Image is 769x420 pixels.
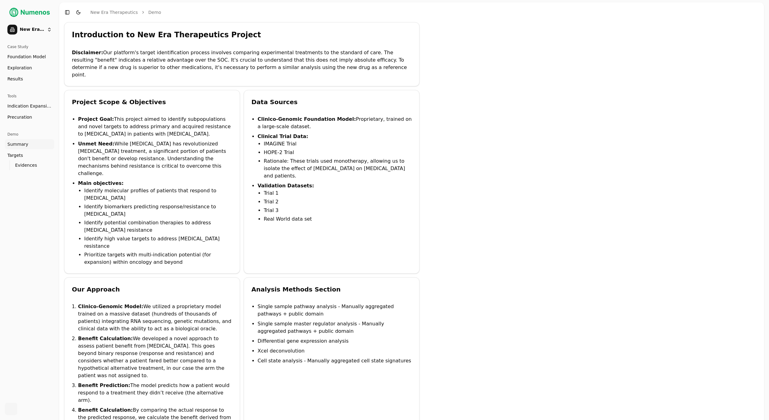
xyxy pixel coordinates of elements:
li: Differential gene expression analysis [258,337,412,345]
li: HOPE-2 Trial [264,149,412,156]
li: Real World data set [264,215,412,223]
div: Case Study [5,42,54,52]
span: Exploration [7,65,32,71]
a: Evidences [13,161,47,169]
li: Trial 1 [264,190,412,197]
a: Demo [148,9,161,15]
strong: Disclaimer: [72,50,103,55]
li: Trial 2 [264,198,412,206]
li: We utilized a proprietary model trained on a massive dataset (hundreds of thousands of patients) ... [78,303,232,332]
li: Single sample pathway analysis - Manually aggregated pathways + public domain [258,303,412,318]
strong: Clinico-Genomic Model: [78,304,143,309]
a: Results [5,74,54,84]
span: Evidences [15,162,37,168]
strong: Clinical Trial Data: [258,133,308,139]
li: Trial 3 [264,207,412,214]
li: Identify high value targets to address [MEDICAL_DATA] resistance [84,235,232,250]
p: Our platform's target identification process involves comparing experimental treatments to the st... [72,49,412,79]
a: Exploration [5,63,54,73]
img: Numenos [5,5,54,20]
strong: Benefit Calculation: [78,336,133,341]
a: Summary [5,139,54,149]
a: Indication Expansion [5,101,54,111]
div: Our Approach [72,285,232,294]
li: While [MEDICAL_DATA] has revolutionized [MEDICAL_DATA] treatment, a significant portion of patien... [78,140,232,177]
strong: Benefit Prediction: [78,382,130,388]
li: The model predicts how a patient would respond to a treatment they didn’t receive (the alternativ... [78,382,232,404]
strong: Project Goal: [78,116,114,122]
div: Introduction to New Era Therapeutics Project [72,30,412,40]
strong: Clinico-Genomic Foundation Model: [258,116,356,122]
strong: Unmet Need: [78,141,114,147]
li: This project aimed to identify subpopulations and novel targets to address primary and acquired r... [78,116,232,138]
li: Xcel deconvolution [258,347,412,355]
li: IMAGINE Trial [264,140,412,148]
strong: Main objectives: [78,180,124,186]
button: New Era Therapeutics [5,22,54,37]
strong: Benefit Calculation: [78,407,133,413]
li: Identify biomarkers predicting response/resistance to [MEDICAL_DATA] [84,203,232,218]
span: Precuration [7,114,32,120]
li: Prioritize targets with multi-indication potential (for expansion) within oncology and beyond [84,251,232,266]
div: Tools [5,91,54,101]
div: Data Sources [251,98,412,106]
span: Targets [7,152,23,158]
li: Single sample master regulator analysis - Manually aggregated pathways + public domain [258,320,412,335]
li: Cell state analysis - Manually aggregated cell state signatures [258,357,412,365]
strong: Validation Datasets: [258,183,314,189]
a: New Era Therapeutics [90,9,138,15]
nav: breadcrumb [90,9,161,15]
a: Targets [5,150,54,160]
a: Precuration [5,112,54,122]
span: Foundation Model [7,54,46,60]
span: New Era Therapeutics [20,27,44,32]
li: Identify molecular profiles of patients that respond to [MEDICAL_DATA] [84,187,232,202]
li: Identify potential combination therapies to address [MEDICAL_DATA] resistance [84,219,232,234]
li: We developed a novel approach to assess patient benefit from [MEDICAL_DATA]. This goes beyond bin... [78,335,232,379]
span: Results [7,76,23,82]
div: Demo [5,129,54,139]
div: Analysis Methods Section [251,285,412,294]
div: Project Scope & Objectives [72,98,232,106]
span: Indication Expansion [7,103,52,109]
span: Summary [7,141,28,147]
li: Proprietary, trained on a large-scale dataset. [258,116,412,130]
li: Rationale: These trials used monotherapy, allowing us to isolate the effect of [MEDICAL_DATA] on ... [264,157,412,180]
a: Foundation Model [5,52,54,62]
